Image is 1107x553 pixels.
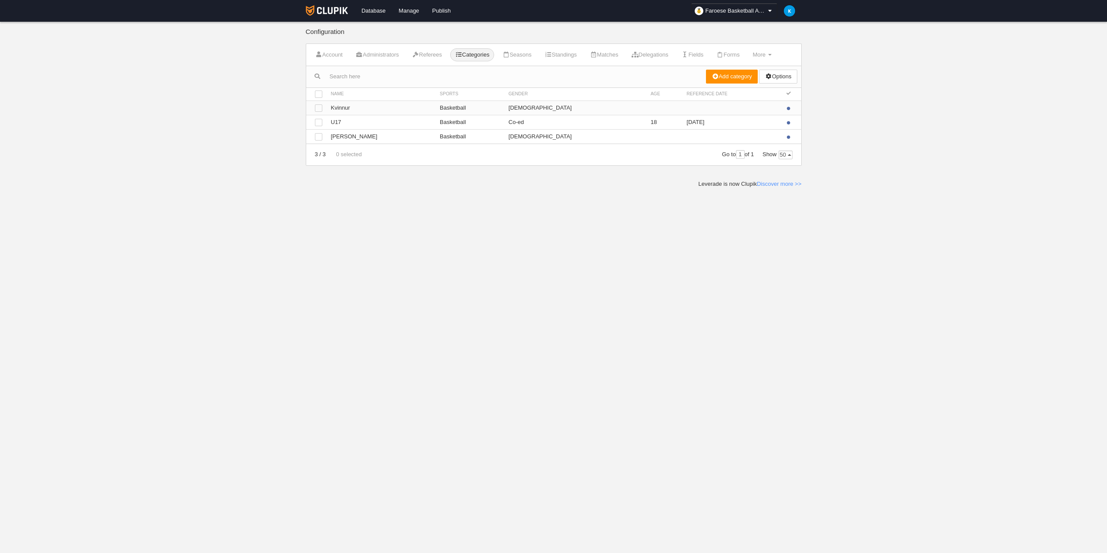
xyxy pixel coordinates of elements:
img: c2l6ZT0zMHgzMCZmcz05JnRleHQ9SyZiZz0wMzliZTU%3D.png [784,5,795,17]
div: Configuration [306,28,802,44]
td: Basketball [435,101,504,115]
a: Add category [706,70,758,84]
td: Co-ed [504,115,646,129]
a: More [748,48,776,61]
a: Delegations [627,48,673,61]
img: Clupik [306,5,348,16]
a: Faroese Basketball Association [691,3,777,18]
span: 0 selected [327,151,361,158]
td: [DEMOGRAPHIC_DATA] [504,101,646,115]
input: Search here [306,70,706,83]
td: Kvinnur [327,101,436,115]
a: Forms [712,48,744,61]
td: U17 [327,115,436,129]
div: Leverade is now Clupik [699,180,802,188]
span: Status [785,91,793,99]
td: [DATE] [682,115,780,129]
a: Administrators [351,48,404,61]
a: Categories [450,48,494,61]
span: Sports [440,91,458,96]
a: Matches [585,48,623,61]
span: More [752,51,766,58]
span: Reference date [687,91,728,96]
a: Referees [407,48,447,61]
button: 50 [779,151,793,159]
a: Fields [676,48,708,61]
td: Basketball [435,129,504,144]
td: Basketball [435,115,504,129]
span: 3 / 3 [315,151,326,158]
a: Account [311,48,348,61]
a: Options [759,70,797,84]
span: Faroese Basketball Association [706,7,766,15]
span: Gender [508,91,528,96]
span: Show [763,151,793,158]
td: [PERSON_NAME] [327,129,436,144]
td: [DEMOGRAPHIC_DATA] [504,129,646,144]
span: Name [331,91,344,96]
span: Age [651,91,660,96]
img: organizador.30x30.png [695,7,703,15]
span: 50 [779,151,792,159]
td: 18 [646,115,682,129]
a: Discover more >> [757,181,802,187]
a: Standings [540,48,582,61]
a: Seasons [498,48,536,61]
span: Go to of 1 [722,151,754,158]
